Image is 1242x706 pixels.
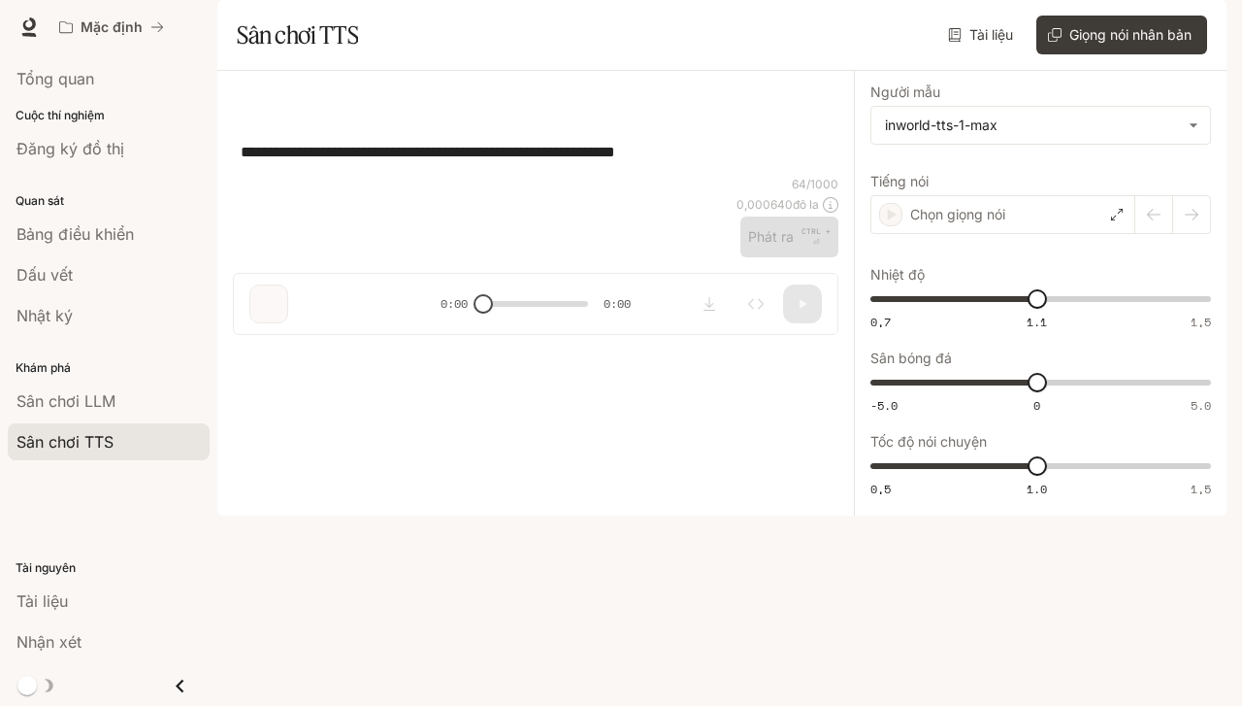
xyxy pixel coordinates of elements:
font: 0 [1033,397,1040,414]
font: Giọng nói nhân bản [1069,26,1192,43]
font: đô la [793,197,819,212]
font: -5.0 [870,397,898,414]
font: Sân chơi TTS [237,20,358,50]
button: Tất cả không gian làm việc [50,8,173,47]
font: 0,5 [870,481,891,497]
font: 1.0 [1027,481,1047,497]
font: 0,000640 [736,197,793,212]
font: Người mẫu [870,84,940,100]
font: 1,5 [1191,481,1211,497]
font: 5.0 [1191,397,1211,414]
font: 1,5 [1191,314,1211,330]
a: Tài liệu [944,16,1021,54]
font: 64 [792,177,806,191]
font: Nhiệt độ [870,266,925,283]
font: Chọn giọng nói [910,206,1005,222]
font: Tài liệu [969,26,1013,43]
font: Sân bóng đá [870,350,952,366]
font: Tốc độ nói chuyện [870,433,987,450]
font: inworld-tts-1-max [885,117,997,133]
div: inworld-tts-1-max [871,107,1210,144]
font: 0,7 [870,314,891,330]
font: Tiếng nói [870,173,929,189]
font: 1.1 [1027,314,1047,330]
font: / [806,177,810,191]
font: Mặc định [81,18,143,35]
font: 1000 [810,177,838,191]
button: Giọng nói nhân bản [1036,16,1207,54]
